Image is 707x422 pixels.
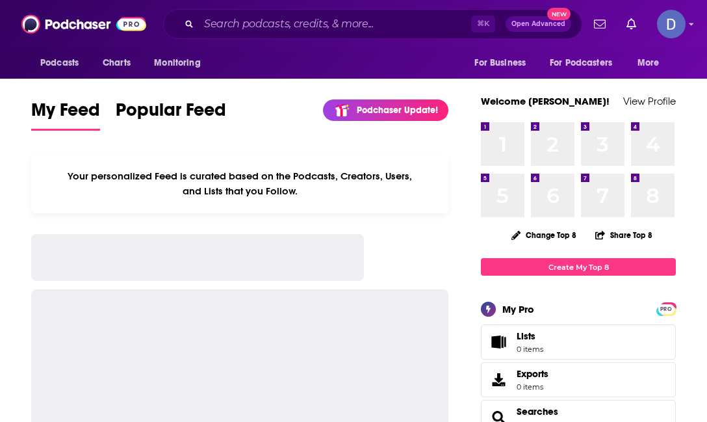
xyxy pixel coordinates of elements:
span: 0 items [517,382,548,391]
span: Monitoring [154,54,200,72]
span: Charts [103,54,131,72]
span: For Business [474,54,526,72]
button: Show profile menu [657,10,686,38]
div: My Pro [502,303,534,315]
a: Welcome [PERSON_NAME]! [481,95,610,107]
a: PRO [658,304,674,313]
span: Open Advanced [511,21,565,27]
button: open menu [541,51,631,75]
button: open menu [31,51,96,75]
button: Share Top 8 [595,222,653,248]
a: Show notifications dropdown [589,13,611,35]
span: Exports [517,368,548,380]
span: New [547,8,571,20]
span: PRO [658,304,674,314]
span: 0 items [517,345,543,354]
a: Exports [481,362,676,397]
span: Exports [485,371,511,389]
span: ⌘ K [471,16,495,33]
img: User Profile [657,10,686,38]
a: Lists [481,324,676,360]
button: Change Top 8 [504,227,584,243]
span: Popular Feed [116,99,226,129]
div: Your personalized Feed is curated based on the Podcasts, Creators, Users, and Lists that you Follow. [31,154,448,213]
span: Lists [517,330,535,342]
span: Lists [485,333,511,351]
a: Popular Feed [116,99,226,131]
a: View Profile [623,95,676,107]
a: Create My Top 8 [481,258,676,276]
a: Searches [517,406,558,417]
span: More [637,54,660,72]
span: Logged in as dianawurster [657,10,686,38]
button: open menu [465,51,542,75]
span: My Feed [31,99,100,129]
a: My Feed [31,99,100,131]
button: open menu [145,51,217,75]
img: Podchaser - Follow, Share and Rate Podcasts [21,12,146,36]
span: For Podcasters [550,54,612,72]
a: Show notifications dropdown [621,13,641,35]
button: open menu [628,51,676,75]
span: Podcasts [40,54,79,72]
p: Podchaser Update! [357,105,438,116]
button: Open AdvancedNew [506,16,571,32]
input: Search podcasts, credits, & more... [199,14,471,34]
a: Charts [94,51,138,75]
span: Lists [517,330,543,342]
div: Search podcasts, credits, & more... [163,9,582,39]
